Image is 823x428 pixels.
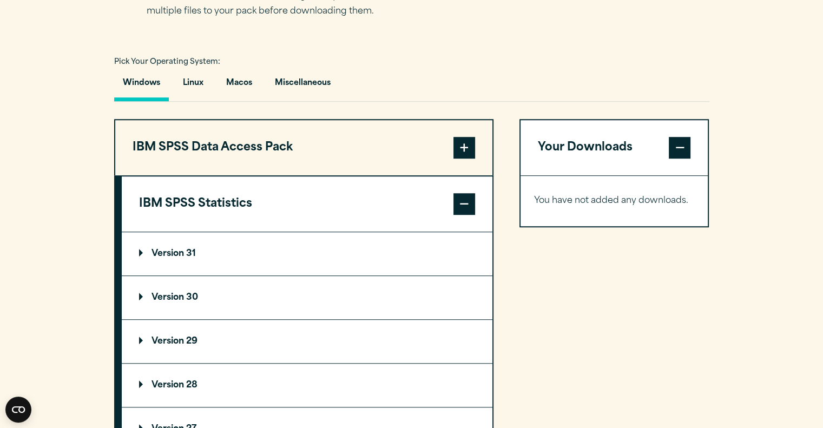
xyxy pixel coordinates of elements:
span: Pick Your Operating System: [114,58,220,65]
div: Your Downloads [521,175,708,226]
button: Open CMP widget [5,397,31,423]
summary: Version 31 [122,232,492,275]
p: Version 29 [139,337,197,346]
p: Version 28 [139,381,197,390]
summary: Version 29 [122,320,492,363]
summary: Version 30 [122,276,492,319]
p: Version 31 [139,249,196,258]
button: Windows [114,70,169,101]
button: Your Downloads [521,120,708,175]
button: Linux [174,70,212,101]
p: You have not added any downloads. [534,193,695,209]
button: IBM SPSS Data Access Pack [115,120,492,175]
summary: Version 28 [122,364,492,407]
p: Version 30 [139,293,198,302]
button: IBM SPSS Statistics [122,176,492,232]
button: Miscellaneous [266,70,339,101]
button: Macos [218,70,261,101]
